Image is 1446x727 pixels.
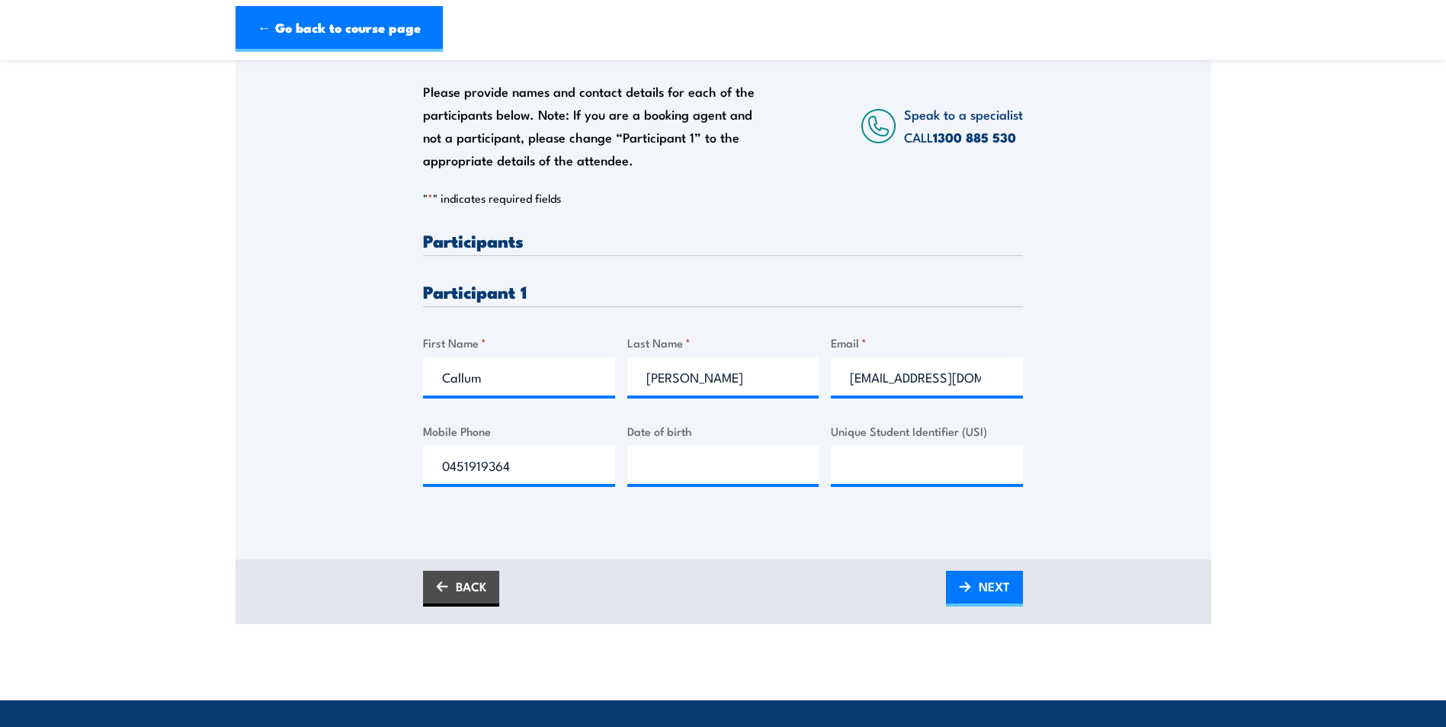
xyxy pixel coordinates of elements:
[831,422,1023,440] label: Unique Student Identifier (USI)
[423,80,769,171] div: Please provide names and contact details for each of the participants below. Note: If you are a b...
[423,191,1023,206] p: " " indicates required fields
[979,566,1010,607] span: NEXT
[627,422,819,440] label: Date of birth
[627,334,819,351] label: Last Name
[423,334,615,351] label: First Name
[831,334,1023,351] label: Email
[236,6,443,52] a: ← Go back to course page
[423,571,499,607] a: BACK
[946,571,1023,607] a: NEXT
[933,127,1016,147] a: 1300 885 530
[904,104,1023,146] span: Speak to a specialist CALL
[423,422,615,440] label: Mobile Phone
[423,283,1023,300] h3: Participant 1
[423,232,1023,249] h3: Participants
